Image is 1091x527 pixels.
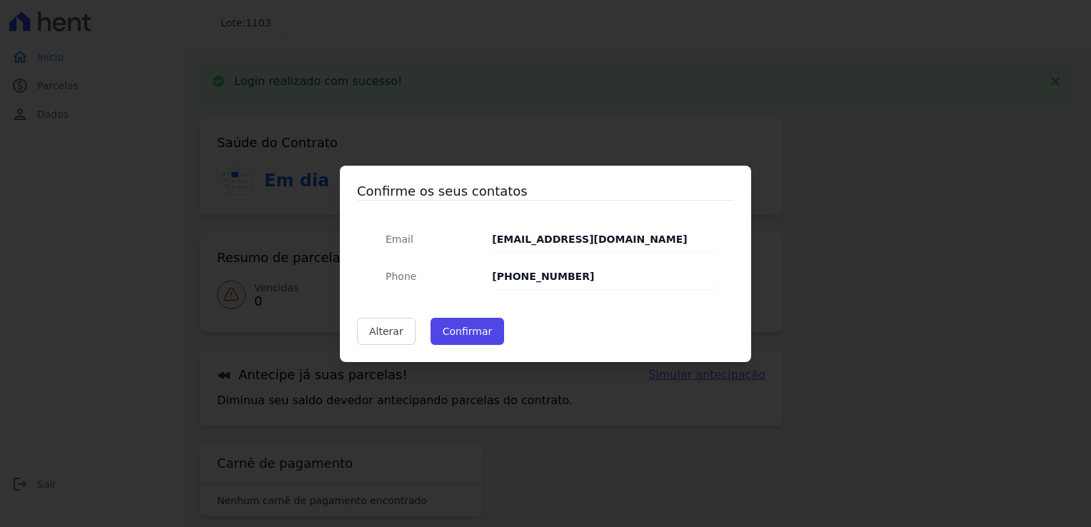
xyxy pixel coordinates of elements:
[386,234,413,245] span: translation missing: pt-BR.public.contracts.modal.confirmation.email
[357,183,734,200] h3: Confirme os seus contatos
[386,271,416,282] span: translation missing: pt-BR.public.contracts.modal.confirmation.phone
[492,234,687,245] strong: [EMAIL_ADDRESS][DOMAIN_NAME]
[492,271,594,282] strong: [PHONE_NUMBER]
[357,318,416,345] a: Alterar
[431,318,505,345] button: Confirmar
